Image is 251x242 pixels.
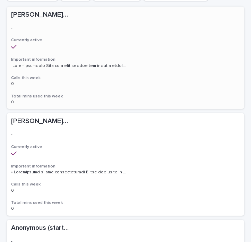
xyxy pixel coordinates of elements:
[7,7,244,109] a: [PERSON_NAME]/[PERSON_NAME]/[PERSON_NAME]/[PERSON_NAME][PERSON_NAME]/[PERSON_NAME]/[PERSON_NAME]/...
[11,37,240,43] h3: Currently active
[11,57,240,62] h3: Important information
[11,98,15,105] p: 0
[11,187,15,193] p: 0
[11,223,70,232] p: Anonymous (start of call racism)
[11,116,70,125] p: Tommy/Usman/Jimmy/M
[11,24,14,31] p: -
[7,113,244,215] a: [PERSON_NAME]/Usman/[PERSON_NAME]/M[PERSON_NAME]/Usman/[PERSON_NAME]/M -- Currently activeImporta...
[11,205,15,211] p: 0
[11,168,128,175] p: • Information to aid identification Caller states he is a British Pakistani man and has given a v...
[11,182,240,187] h3: Calls this week
[11,62,128,68] p: -Identification This is a male caller who has been abusive to members of the team by using the se...
[11,94,240,99] h3: Total mins used this week
[11,131,14,137] p: -
[11,164,240,169] h3: Important information
[11,80,15,86] p: 0
[11,9,70,19] p: Dave/Dennis/Sam/Connor
[11,75,240,81] h3: Calls this week
[11,144,240,150] h3: Currently active
[11,200,240,206] h3: Total mins used this week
